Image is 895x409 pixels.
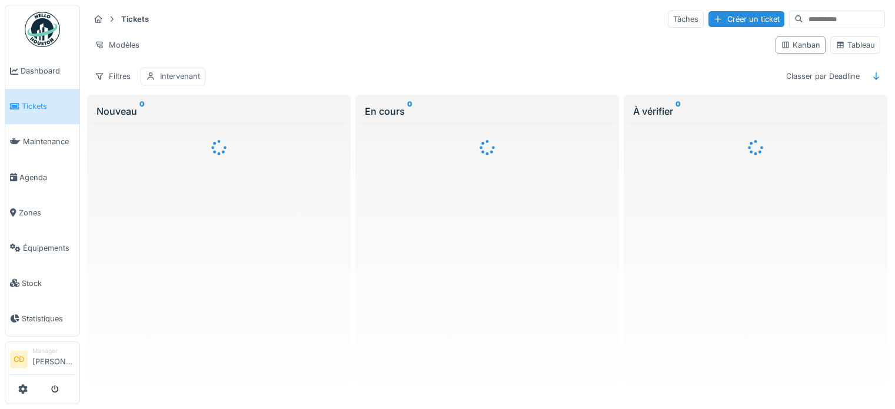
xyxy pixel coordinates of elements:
div: Classer par Deadline [781,68,865,85]
a: Stock [5,265,79,301]
a: Zones [5,195,79,230]
li: CD [10,351,28,368]
span: Stock [22,278,75,289]
a: Dashboard [5,54,79,89]
div: Créer un ticket [708,11,784,27]
div: Kanban [781,39,820,51]
span: Statistiques [22,313,75,324]
div: Nouveau [97,104,341,118]
sup: 0 [676,104,681,118]
a: Équipements [5,230,79,265]
a: Maintenance [5,124,79,159]
span: Agenda [19,172,75,183]
span: Zones [19,207,75,218]
div: Tâches [668,11,704,28]
a: Tickets [5,89,79,124]
div: Tableau [836,39,875,51]
div: À vérifier [633,104,878,118]
div: Filtres [89,68,136,85]
img: Badge_color-CXgf-gQk.svg [25,12,60,47]
li: [PERSON_NAME] [32,347,75,372]
a: Statistiques [5,301,79,336]
div: En cours [365,104,610,118]
sup: 0 [407,104,412,118]
a: CD Manager[PERSON_NAME] [10,347,75,375]
div: Modèles [89,36,145,54]
div: Manager [32,347,75,355]
sup: 0 [139,104,145,118]
strong: Tickets [117,14,154,25]
span: Dashboard [21,65,75,77]
div: Intervenant [160,71,200,82]
span: Maintenance [23,136,75,147]
span: Tickets [22,101,75,112]
a: Agenda [5,159,79,195]
span: Équipements [23,242,75,254]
